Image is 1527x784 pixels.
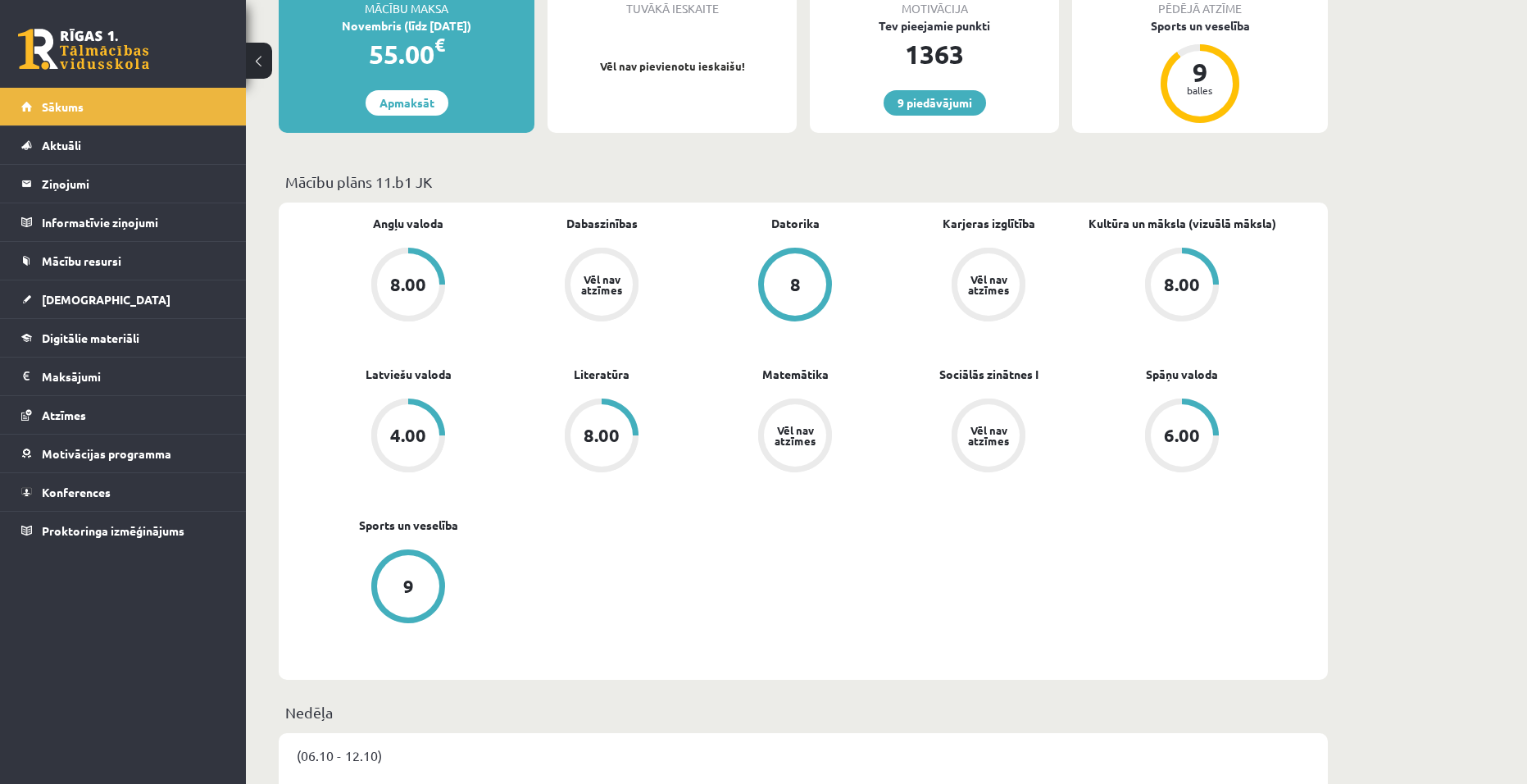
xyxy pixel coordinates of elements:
p: Vēl nav pievienotu ieskaišu! [556,58,788,75]
div: 55.00 [279,34,534,74]
span: Proktoringa izmēģinājums [42,523,184,538]
a: [DEMOGRAPHIC_DATA] [21,280,225,318]
div: 8.00 [584,426,620,444]
a: Sākums [21,88,225,125]
legend: Informatīvie ziņojumi [42,203,225,241]
a: 6.00 [1085,399,1279,476]
a: Karjeras izglītība [943,215,1035,232]
span: [DEMOGRAPHIC_DATA] [42,292,170,307]
div: 4.00 [390,426,426,444]
span: € [434,33,445,57]
div: 8.00 [390,276,426,294]
legend: Ziņojumi [42,165,225,203]
a: Informatīvie ziņojumi [21,203,225,241]
a: Vēl nav atzīmes [505,248,698,325]
legend: Maksājumi [42,358,225,395]
a: Ziņojumi [21,165,225,203]
span: Mācību resursi [42,253,121,268]
div: 6.00 [1164,426,1200,444]
a: 8.00 [311,248,505,325]
div: balles [1175,85,1225,95]
a: 8.00 [505,399,698,476]
a: Literatūra [574,366,629,383]
p: Mācību plāns 11.b1 JK [285,171,1321,193]
span: Atzīmes [42,408,86,422]
a: 9 [311,549,505,627]
div: Sports un veselība [1072,17,1328,34]
a: 9 piedāvājumi [884,90,986,116]
div: Vēl nav atzīmes [966,274,1011,295]
a: Motivācijas programma [21,435,225,472]
a: Aktuāli [21,126,225,164]
div: 8 [790,276,801,294]
div: 1363 [810,34,1059,74]
div: Vēl nav atzīmes [772,425,818,446]
p: Nedēļa [285,701,1321,723]
div: Vēl nav atzīmes [966,425,1011,446]
a: Matemātika [762,366,829,383]
a: Vēl nav atzīmes [892,399,1085,476]
a: Sports un veselība 9 balles [1072,17,1328,125]
div: (06.10 - 12.10) [279,733,1328,777]
a: Maksājumi [21,358,225,395]
a: Rīgas 1. Tālmācības vidusskola [18,29,149,70]
a: Sports un veselība [359,517,458,534]
a: Mācību resursi [21,242,225,280]
a: Kultūra un māksla (vizuālā māksla) [1088,215,1276,232]
a: Konferences [21,473,225,511]
span: Motivācijas programma [42,446,171,461]
div: 9 [403,577,414,595]
a: 4.00 [311,399,505,476]
span: Digitālie materiāli [42,330,139,345]
a: Angļu valoda [373,215,443,232]
div: Tev pieejamie punkti [810,17,1059,34]
a: Atzīmes [21,396,225,434]
span: Sākums [42,99,84,114]
a: Spāņu valoda [1146,366,1218,383]
div: 8.00 [1164,276,1200,294]
a: Latviešu valoda [366,366,452,383]
a: 8 [698,248,892,325]
a: Sociālās zinātnes I [939,366,1038,383]
a: Vēl nav atzīmes [892,248,1085,325]
a: Datorika [771,215,820,232]
div: Vēl nav atzīmes [579,274,625,295]
div: 9 [1175,59,1225,85]
div: Novembris (līdz [DATE]) [279,17,534,34]
a: Vēl nav atzīmes [698,399,892,476]
a: 8.00 [1085,248,1279,325]
span: Aktuāli [42,138,81,153]
a: Dabaszinības [566,215,638,232]
span: Konferences [42,485,111,499]
a: Proktoringa izmēģinājums [21,512,225,549]
a: Apmaksāt [366,90,448,116]
a: Digitālie materiāli [21,319,225,357]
